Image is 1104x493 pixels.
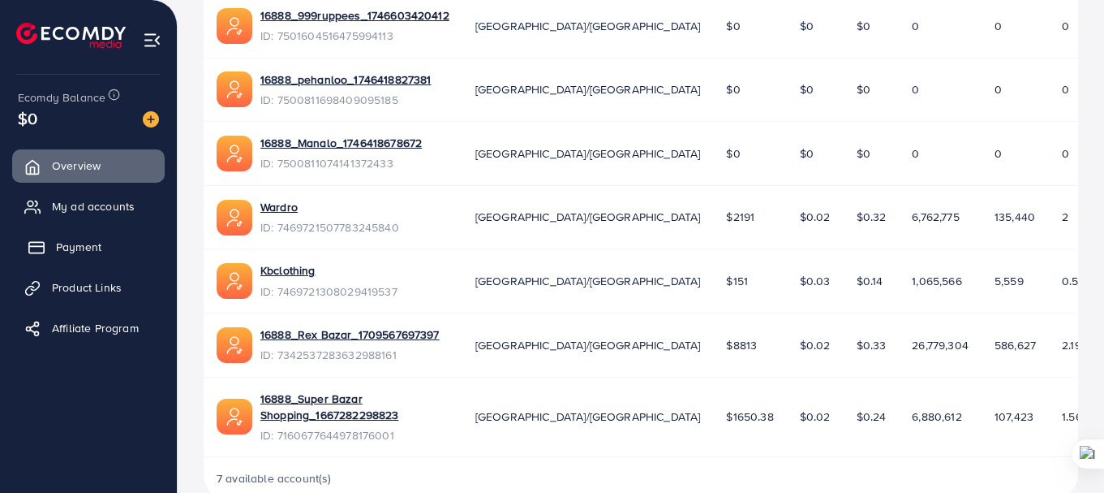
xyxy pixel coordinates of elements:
[800,18,814,34] span: $0
[912,209,959,225] span: 6,762,775
[143,31,161,50] img: menu
[217,470,332,487] span: 7 available account(s)
[260,7,449,24] a: 16888_999ruppees_1746603420412
[18,89,105,106] span: Ecomdy Balance
[260,391,449,424] a: 16888_Super Bazar Shopping_1667282298823
[912,18,919,34] span: 0
[1035,420,1092,481] iframe: Chat
[260,283,397,300] span: ID: 7469721308029419537
[1062,273,1085,289] span: 0.52
[260,262,316,279] a: Kbclothing
[912,81,919,97] span: 0
[260,427,449,443] span: ID: 7160677644978176001
[912,337,969,353] span: 26,779,304
[12,312,165,344] a: Affiliate Program
[994,337,1036,353] span: 586,627
[726,337,757,353] span: $8813
[52,279,122,296] span: Product Links
[217,263,252,299] img: ic-ads-acc.e4c84228.svg
[994,18,1002,34] span: 0
[857,409,887,425] span: $0.24
[994,81,1002,97] span: 0
[260,327,440,343] a: 16888_Rex Bazar_1709567697397
[800,81,814,97] span: $0
[857,273,883,289] span: $0.14
[260,71,431,88] a: 16888_pehanloo_1746418827381
[475,209,701,225] span: [GEOGRAPHIC_DATA]/[GEOGRAPHIC_DATA]
[56,239,101,255] span: Payment
[994,409,1033,425] span: 107,423
[800,273,831,289] span: $0.03
[217,399,252,435] img: ic-ads-acc.e4c84228.svg
[912,409,961,425] span: 6,880,612
[217,136,252,171] img: ic-ads-acc.e4c84228.svg
[726,18,740,34] span: $0
[217,71,252,107] img: ic-ads-acc.e4c84228.svg
[217,327,252,363] img: ic-ads-acc.e4c84228.svg
[475,145,701,162] span: [GEOGRAPHIC_DATA]/[GEOGRAPHIC_DATA]
[726,409,773,425] span: $1650.38
[857,145,870,162] span: $0
[143,111,159,128] img: image
[260,155,422,171] span: ID: 7500811074141372433
[800,209,831,225] span: $0.02
[857,209,887,225] span: $0.32
[260,199,298,215] a: Wardro
[217,200,252,236] img: ic-ads-acc.e4c84228.svg
[994,273,1024,289] span: 5,559
[12,149,165,182] a: Overview
[726,145,740,162] span: $0
[12,231,165,263] a: Payment
[1062,209,1068,225] span: 2
[475,337,701,353] span: [GEOGRAPHIC_DATA]/[GEOGRAPHIC_DATA]
[52,320,139,336] span: Affiliate Program
[217,8,252,44] img: ic-ads-acc.e4c84228.svg
[52,158,101,174] span: Overview
[475,409,701,425] span: [GEOGRAPHIC_DATA]/[GEOGRAPHIC_DATA]
[52,198,135,214] span: My ad accounts
[260,347,440,363] span: ID: 7342537283632988161
[800,409,831,425] span: $0.02
[12,271,165,304] a: Product Links
[1062,409,1082,425] span: 1.56
[726,81,740,97] span: $0
[260,135,422,151] a: 16888_Manalo_1746418678672
[18,106,37,130] span: $0
[475,273,701,289] span: [GEOGRAPHIC_DATA]/[GEOGRAPHIC_DATA]
[1062,337,1081,353] span: 2.19
[475,81,701,97] span: [GEOGRAPHIC_DATA]/[GEOGRAPHIC_DATA]
[260,219,399,236] span: ID: 7469721507783245840
[260,92,431,108] span: ID: 7500811698409095185
[260,28,449,44] span: ID: 7501604516475994113
[800,337,831,353] span: $0.02
[912,145,919,162] span: 0
[1062,18,1069,34] span: 0
[1062,145,1069,162] span: 0
[994,145,1002,162] span: 0
[857,81,870,97] span: $0
[475,18,701,34] span: [GEOGRAPHIC_DATA]/[GEOGRAPHIC_DATA]
[726,273,748,289] span: $151
[1062,81,1069,97] span: 0
[726,209,754,225] span: $2191
[857,337,887,353] span: $0.33
[12,190,165,223] a: My ad accounts
[994,209,1035,225] span: 135,440
[800,145,814,162] span: $0
[857,18,870,34] span: $0
[912,273,961,289] span: 1,065,566
[16,23,126,48] img: logo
